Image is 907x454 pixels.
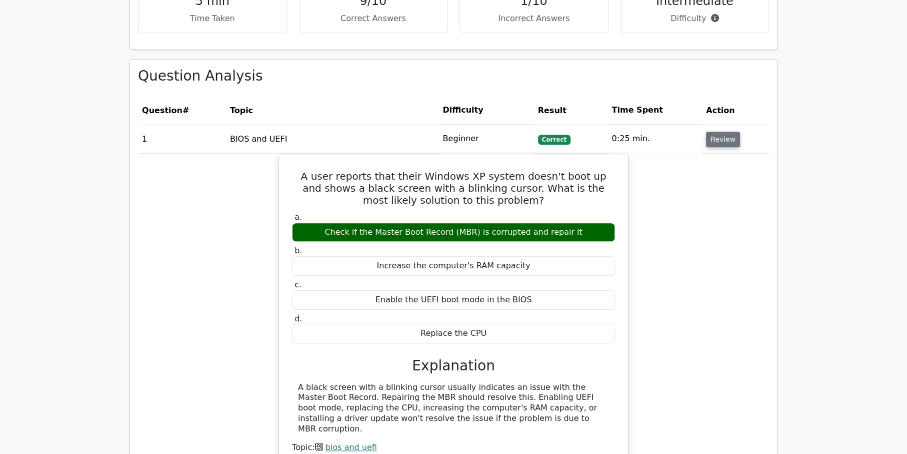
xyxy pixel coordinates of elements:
h3: Explanation [298,357,609,374]
span: a. [294,212,302,222]
th: Time Spent [607,96,702,125]
span: Question [142,106,182,115]
th: Result [534,96,608,125]
p: Correct Answers [307,13,439,25]
td: 1 [138,125,226,153]
div: A black screen with a blinking cursor usually indicates an issue with the Master Boot Record. Rep... [298,382,609,434]
span: d. [294,314,302,323]
span: c. [294,280,301,289]
p: Time Taken [146,13,278,25]
th: Topic [226,96,439,125]
h5: A user reports that their Windows XP system doesn't boot up and shows a black screen with a blink... [291,170,616,206]
th: # [138,96,226,125]
div: Enable the UEFI boot mode in the BIOS [292,290,615,310]
p: Difficulty [629,13,761,25]
p: Incorrect Answers [468,13,600,25]
a: bios and uefi [325,442,377,452]
h3: Question Analysis [138,68,769,85]
div: Check if the Master Boot Record (MBR) is corrupted and repair it [292,223,615,242]
td: Beginner [438,125,533,153]
div: Replace the CPU [292,324,615,343]
td: BIOS and UEFI [226,125,439,153]
button: Review [706,132,740,147]
td: 0:25 min. [607,125,702,153]
span: b. [294,246,302,255]
div: Topic: [292,442,615,453]
th: Action [702,96,769,125]
th: Difficulty [438,96,533,125]
div: Increase the computer's RAM capacity [292,256,615,276]
span: Correct [538,135,570,145]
